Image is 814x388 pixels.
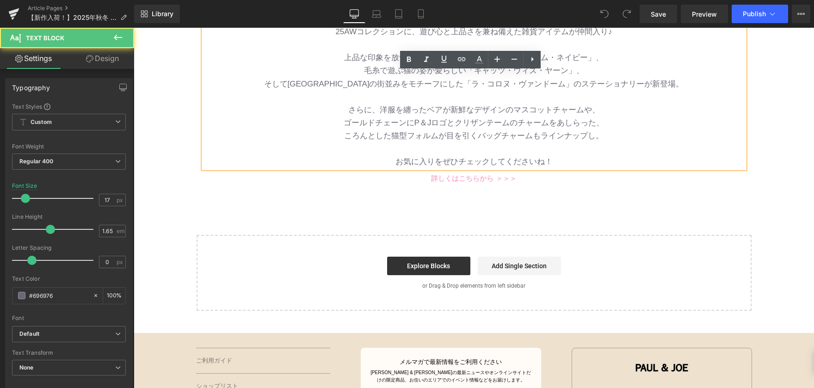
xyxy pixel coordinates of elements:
p: ゴールドチェーンにP＆Jロゴとクリザンテームのチャームをあしらった、 [70,89,611,102]
div: Typography [12,79,50,92]
div: % [103,288,125,304]
a: Mobile [410,5,432,23]
a: ショップリスト [62,355,105,362]
button: Redo [617,5,636,23]
input: Color [29,290,88,301]
span: Text Block [26,34,64,42]
a: Article Pages [28,5,134,12]
p: ころんとした猫型フォルムが目を引くバッグチャームもラインナップし。 [70,102,611,115]
span: Save [651,9,666,19]
span: px [117,259,124,265]
div: Font Size [12,183,37,189]
a: Laptop [365,5,388,23]
p: 上品な印象を放つクリザンテームの新色「クリザンテーム・ネイビー」、 [70,24,611,37]
button: More [792,5,810,23]
a: ご利用ガイド [62,329,99,336]
b: Custom [31,118,52,126]
span: Library [152,10,173,18]
p: or Drag & Drop elements from left sidebar [78,255,603,261]
b: None [19,364,34,371]
a: New Library [134,5,180,23]
a: Desktop [343,5,365,23]
span: px [117,197,124,203]
button: Publish [732,5,788,23]
div: Text Color [12,276,126,282]
a: Design [69,48,136,69]
div: Font Weight [12,143,126,150]
span: 【新作入荷！】2025年秋冬 新作ステーショナリーが発売！ [28,14,117,21]
div: Line Height [12,214,126,220]
p: そして[GEOGRAPHIC_DATA]の街並みをモチーフにした「ラ・コロヌ・ヴァンドーム」のステーショナリーが新登場。 [70,50,611,63]
span: お気に入りをぜひチェックしてくださいね！ [262,129,419,138]
p: 毛糸で遊ぶ猫の姿が愛らしい「キャッツ・ウィズ・ヤーン」、 [70,37,611,49]
span: em [117,228,124,234]
div: Text Styles [12,103,126,110]
a: Preview [681,5,728,23]
p: メルマガで最新情報をご利用ください [236,329,398,339]
i: Default [19,330,39,338]
b: Regular 400 [19,158,54,165]
div: Letter Spacing [12,245,126,251]
span: Preview [692,9,717,19]
a: Tablet [388,5,410,23]
div: Font [12,315,126,321]
a: 詳しくはこちらから ＞＞＞ [297,147,382,154]
div: Text Transform [12,350,126,356]
a: Explore Blocks [253,229,337,247]
span: Publish [743,10,766,18]
div: [PERSON_NAME] & [PERSON_NAME]の最新ニュースやオンラインサイトだけの限定商品、お住いのエリアでのイベント情報などをお届けします。 [236,341,398,357]
a: Add Single Section [344,229,427,247]
button: Undo [595,5,614,23]
p: さらに、洋服を纏ったベアが新鮮なデザインのマスコットチャームや、 [70,76,611,89]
